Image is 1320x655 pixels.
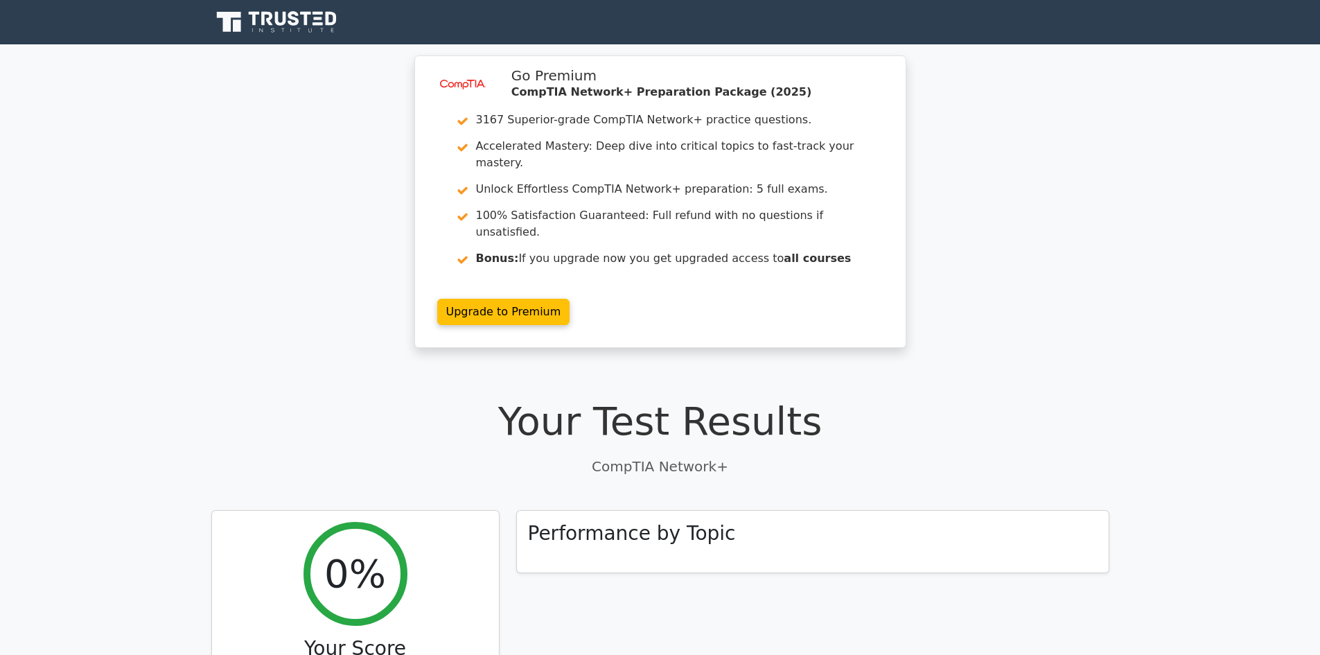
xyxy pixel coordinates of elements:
[324,550,386,597] h2: 0%
[437,299,570,325] a: Upgrade to Premium
[211,456,1109,477] p: CompTIA Network+
[211,398,1109,444] h1: Your Test Results
[528,522,736,545] h3: Performance by Topic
